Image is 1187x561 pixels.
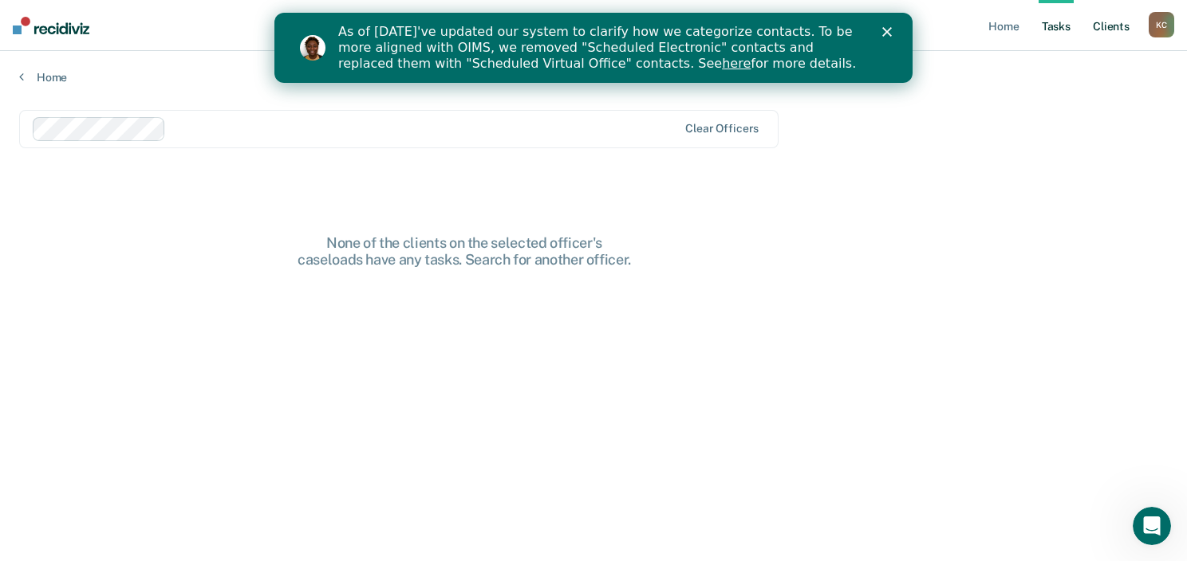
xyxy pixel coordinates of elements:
[608,14,624,24] div: Close
[1133,507,1171,545] iframe: Intercom live chat
[685,122,759,135] div: Clear officers
[209,234,720,269] div: None of the clients on the selected officer's caseloads have any tasks. Search for another officer.
[448,43,476,58] a: here
[1149,12,1174,37] button: KC
[274,13,913,83] iframe: Intercom live chat banner
[19,70,1168,84] a: Home
[1149,12,1174,37] div: K C
[13,17,89,34] img: Recidiviz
